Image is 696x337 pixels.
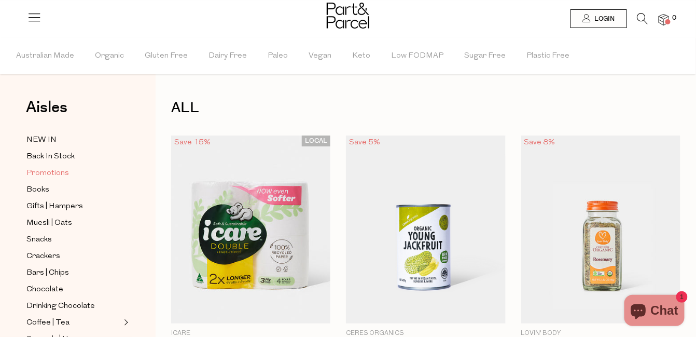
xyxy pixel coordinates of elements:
[171,96,680,120] h1: ALL
[26,217,72,230] span: Muesli | Oats
[26,267,69,279] span: Bars | Chips
[621,295,688,329] inbox-online-store-chat: Shopify online store chat
[346,136,505,324] img: Jackfruit
[302,136,330,146] span: LOCAL
[570,9,627,28] a: Login
[26,133,121,146] a: NEW IN
[526,38,569,74] span: Plastic Free
[26,151,75,163] span: Back In Stock
[26,283,121,296] a: Chocolate
[352,38,370,74] span: Keto
[121,316,129,329] button: Expand/Collapse Coffee | Tea
[670,14,679,23] span: 0
[26,317,69,329] span: Coffee | Tea
[26,184,49,196] span: Books
[171,136,330,324] img: Toilet Paper
[26,284,63,296] span: Chocolate
[145,38,188,74] span: Gluten Free
[26,167,121,180] a: Promotions
[327,3,369,29] img: Part&Parcel
[521,136,680,324] img: Rosemary
[26,300,95,313] span: Drinking Chocolate
[659,14,669,25] a: 0
[26,183,121,196] a: Books
[26,100,67,126] a: Aisles
[26,96,67,119] span: Aisles
[26,217,121,230] a: Muesli | Oats
[95,38,124,74] span: Organic
[26,250,121,263] a: Crackers
[26,233,121,246] a: Snacks
[268,38,288,74] span: Paleo
[16,38,74,74] span: Australian Made
[309,38,331,74] span: Vegan
[26,200,83,213] span: Gifts | Hampers
[26,300,121,313] a: Drinking Chocolate
[26,150,121,163] a: Back In Stock
[26,167,69,180] span: Promotions
[464,38,506,74] span: Sugar Free
[26,250,60,263] span: Crackers
[26,316,121,329] a: Coffee | Tea
[26,200,121,213] a: Gifts | Hampers
[26,234,52,246] span: Snacks
[521,136,559,150] div: Save 8%
[346,136,383,150] div: Save 5%
[26,266,121,279] a: Bars | Chips
[391,38,443,74] span: Low FODMAP
[26,134,57,146] span: NEW IN
[171,136,214,150] div: Save 15%
[592,15,615,23] span: Login
[208,38,247,74] span: Dairy Free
